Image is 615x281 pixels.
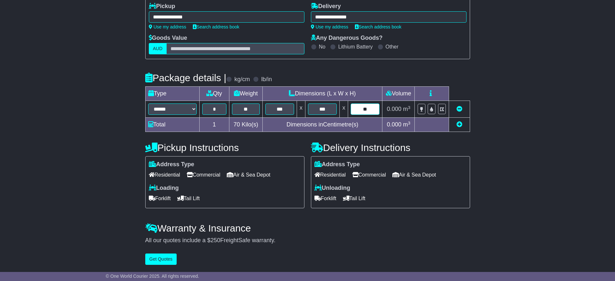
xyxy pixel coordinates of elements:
[145,142,304,153] h4: Pickup Instructions
[382,87,415,101] td: Volume
[262,118,382,132] td: Dimensions in Centimetre(s)
[408,121,411,125] sup: 3
[386,44,399,50] label: Other
[149,43,167,54] label: AUD
[149,3,175,10] label: Pickup
[311,142,470,153] h4: Delivery Instructions
[145,254,177,265] button: Get Quotes
[387,106,401,112] span: 0.000
[234,121,240,128] span: 70
[261,76,272,83] label: lb/in
[456,121,462,128] a: Add new item
[145,72,226,83] h4: Package details |
[403,106,411,112] span: m
[297,101,305,118] td: x
[211,237,220,243] span: 250
[314,170,346,180] span: Residential
[229,118,263,132] td: Kilo(s)
[340,101,348,118] td: x
[106,274,199,279] span: © One World Courier 2025. All rights reserved.
[314,185,350,192] label: Unloading
[311,35,383,42] label: Any Dangerous Goods?
[145,118,199,132] td: Total
[193,24,239,29] a: Search address book
[408,105,411,110] sup: 3
[199,118,229,132] td: 1
[352,170,386,180] span: Commercial
[227,170,270,180] span: Air & Sea Depot
[311,24,348,29] a: Use my address
[199,87,229,101] td: Qty
[149,35,187,42] label: Goods Value
[234,76,250,83] label: kg/cm
[149,185,179,192] label: Loading
[229,87,263,101] td: Weight
[145,223,470,233] h4: Warranty & Insurance
[149,170,180,180] span: Residential
[314,161,360,168] label: Address Type
[145,87,199,101] td: Type
[149,193,171,203] span: Forklift
[343,193,366,203] span: Tail Lift
[355,24,401,29] a: Search address book
[187,170,220,180] span: Commercial
[311,3,341,10] label: Delivery
[314,193,336,203] span: Forklift
[319,44,325,50] label: No
[338,44,373,50] label: Lithium Battery
[387,121,401,128] span: 0.000
[456,106,462,112] a: Remove this item
[149,24,186,29] a: Use my address
[262,87,382,101] td: Dimensions (L x W x H)
[403,121,411,128] span: m
[145,237,470,244] div: All our quotes include a $ FreightSafe warranty.
[392,170,436,180] span: Air & Sea Depot
[177,193,200,203] span: Tail Lift
[149,161,194,168] label: Address Type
